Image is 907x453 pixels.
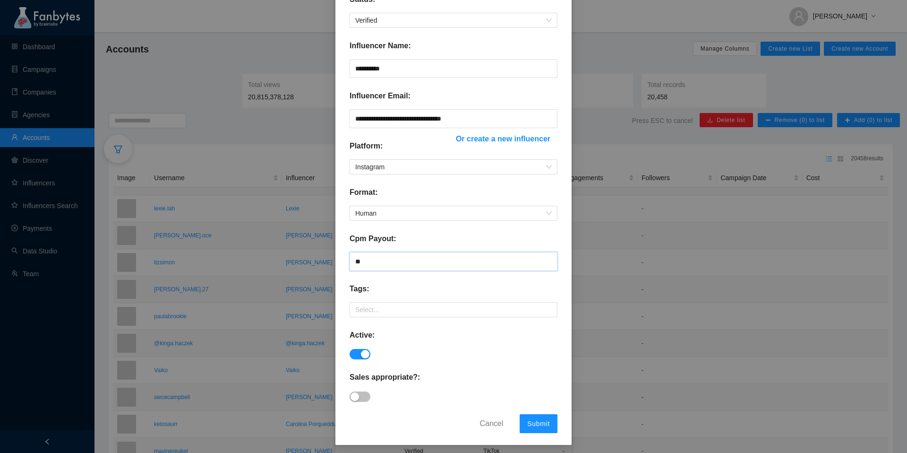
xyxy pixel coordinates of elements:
[350,40,411,52] p: Influencer Name:
[350,187,378,198] p: Format:
[350,330,375,341] p: Active:
[350,90,411,102] p: Influencer Email:
[355,13,552,27] span: Verified
[350,283,369,295] p: Tags:
[355,160,552,174] span: Instagram
[350,372,420,383] p: Sales appropriate?:
[350,140,383,152] p: Platform:
[350,233,396,244] p: Cpm Payout:
[472,416,510,431] button: Cancel
[520,414,557,433] button: Submit
[456,133,550,145] span: Or create a new influencer
[355,206,552,220] span: Human
[449,131,557,146] button: Or create a new influencer
[479,418,503,429] span: Cancel
[527,420,550,427] span: Submit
